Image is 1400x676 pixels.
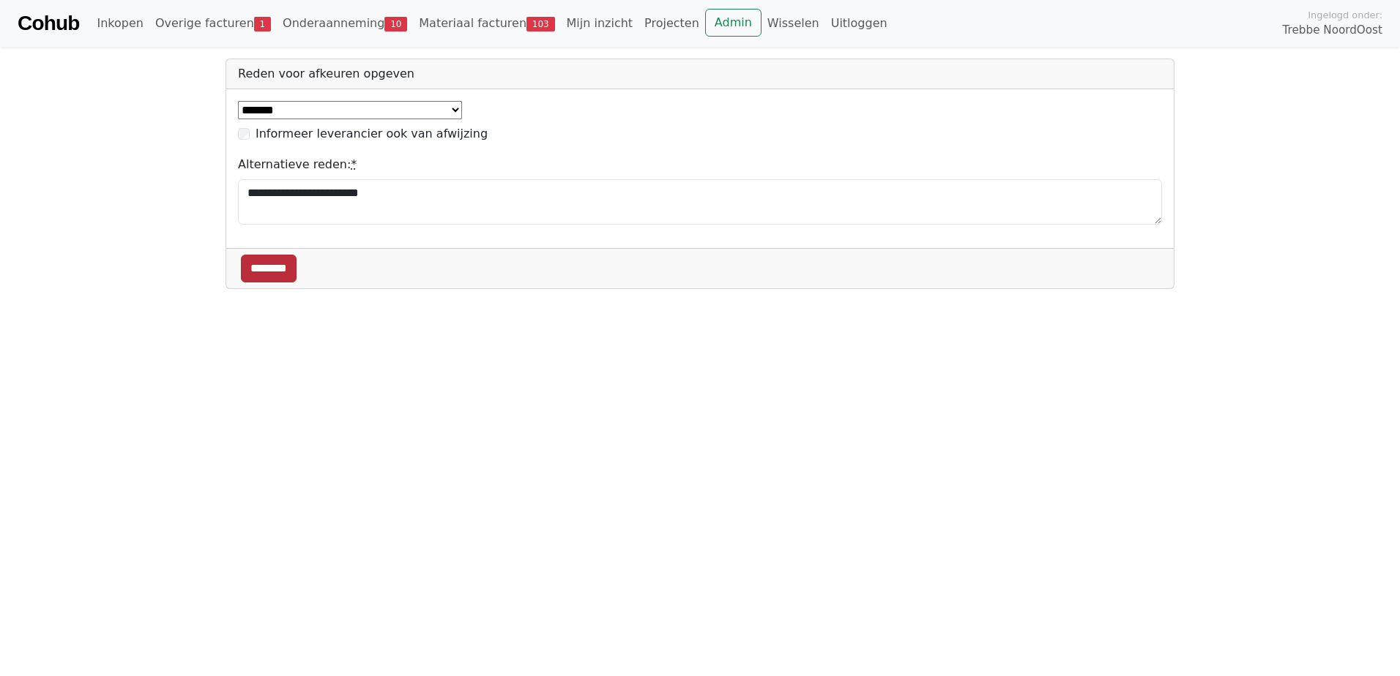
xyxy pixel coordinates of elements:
a: Uitloggen [825,9,893,38]
a: Cohub [18,6,79,41]
a: Onderaanneming10 [277,9,413,38]
abbr: required [351,157,357,171]
a: Overige facturen1 [149,9,277,38]
label: Alternatieve reden: [238,156,357,173]
a: Projecten [638,9,705,38]
a: Inkopen [91,9,149,38]
span: Ingelogd onder: [1308,8,1382,22]
span: Trebbe NoordOost [1283,22,1382,39]
div: Reden voor afkeuren opgeven [226,59,1174,89]
a: Materiaal facturen103 [413,9,560,38]
span: 103 [526,17,555,31]
span: 10 [384,17,407,31]
a: Admin [705,9,762,37]
a: Mijn inzicht [561,9,639,38]
a: Wisselen [762,9,825,38]
span: 1 [254,17,271,31]
label: Informeer leverancier ook van afwijzing [256,125,488,143]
